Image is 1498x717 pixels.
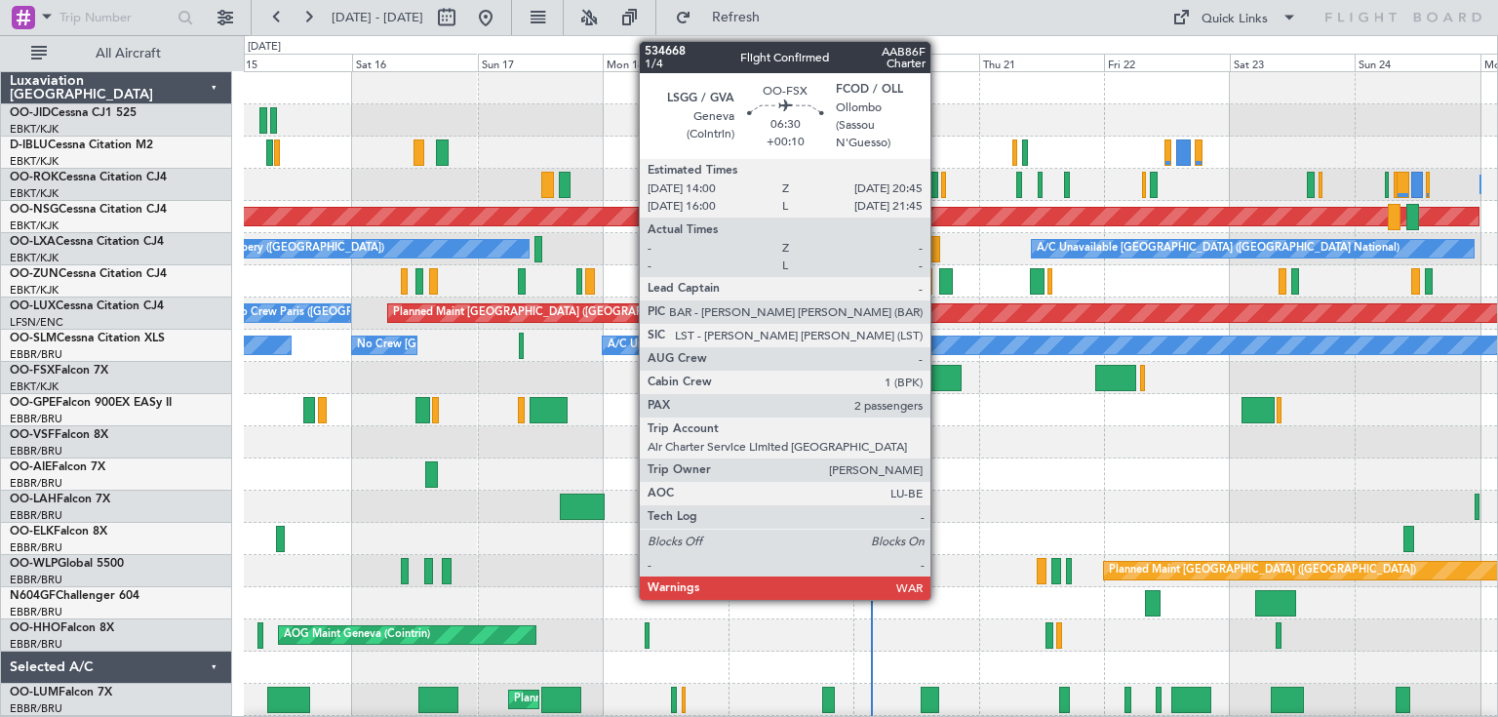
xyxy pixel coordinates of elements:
input: Trip Number [59,3,172,32]
button: All Aircraft [21,38,212,69]
div: A/C Unavailable [GEOGRAPHIC_DATA] ([GEOGRAPHIC_DATA] National) [1037,234,1399,263]
a: EBBR/BRU [10,347,62,362]
a: N604GFChallenger 604 [10,590,139,602]
span: OO-ROK [10,172,59,183]
div: Sat 16 [352,54,478,71]
span: OO-SLM [10,333,57,344]
a: OO-SLMCessna Citation XLS [10,333,165,344]
a: OO-GPEFalcon 900EX EASy II [10,397,172,409]
div: A/C Unavailable [GEOGRAPHIC_DATA] ([GEOGRAPHIC_DATA] National) [733,234,1096,263]
div: A/C Unavailable [GEOGRAPHIC_DATA] [608,331,804,360]
a: OO-FSXFalcon 7X [10,365,108,377]
div: Sat 23 [1230,54,1356,71]
span: OO-AIE [10,461,52,473]
span: All Aircraft [51,47,206,60]
a: OO-WLPGlobal 5500 [10,558,124,570]
a: OO-AIEFalcon 7X [10,461,105,473]
div: Mon 18 [603,54,729,71]
div: Planned Maint [GEOGRAPHIC_DATA] ([GEOGRAPHIC_DATA]) [1109,556,1416,585]
a: OO-VSFFalcon 8X [10,429,108,441]
a: OO-LXACessna Citation CJ4 [10,236,164,248]
a: EBBR/BRU [10,444,62,458]
a: EBBR/BRU [10,412,62,426]
a: EBBR/BRU [10,476,62,491]
button: Quick Links [1163,2,1307,33]
a: EBKT/KJK [10,283,59,298]
a: OO-ROKCessna Citation CJ4 [10,172,167,183]
a: OO-ZUNCessna Citation CJ4 [10,268,167,280]
div: Sun 24 [1355,54,1480,71]
a: EBBR/BRU [10,540,62,555]
div: Fri 22 [1104,54,1230,71]
div: Fri 15 [226,54,352,71]
span: OO-GPE [10,397,56,409]
div: No Crew [GEOGRAPHIC_DATA] ([GEOGRAPHIC_DATA] National) [357,331,684,360]
a: OO-NSGCessna Citation CJ4 [10,204,167,216]
span: [DATE] - [DATE] [332,9,423,26]
a: EBKT/KJK [10,154,59,169]
span: OO-LUM [10,687,59,698]
a: EBKT/KJK [10,251,59,265]
div: Wed 20 [853,54,979,71]
a: OO-LUXCessna Citation CJ4 [10,300,164,312]
span: OO-JID [10,107,51,119]
span: OO-FSX [10,365,55,377]
span: OO-ZUN [10,268,59,280]
span: OO-VSF [10,429,55,441]
button: Refresh [666,2,783,33]
a: OO-ELKFalcon 8X [10,526,107,538]
a: OO-JIDCessna CJ1 525 [10,107,137,119]
span: OO-LUX [10,300,56,312]
div: No Crew Chambery ([GEOGRAPHIC_DATA]) [164,234,384,263]
span: OO-ELK [10,526,54,538]
a: D-IBLUCessna Citation M2 [10,139,153,151]
a: EBBR/BRU [10,605,62,619]
a: EBBR/BRU [10,637,62,652]
span: N604GF [10,590,56,602]
a: EBBR/BRU [10,573,62,587]
div: Planned Maint [GEOGRAPHIC_DATA] ([GEOGRAPHIC_DATA] National) [514,685,867,714]
span: OO-LAH [10,494,57,505]
a: LFSN/ENC [10,315,63,330]
div: AOG Maint Geneva (Cointrin) [284,620,430,650]
a: OO-LUMFalcon 7X [10,687,112,698]
div: Planned Maint Kortrijk-[GEOGRAPHIC_DATA] [900,363,1127,392]
a: EBKT/KJK [10,186,59,201]
span: OO-WLP [10,558,58,570]
div: Planned Maint [GEOGRAPHIC_DATA] ([GEOGRAPHIC_DATA]) [393,299,700,328]
div: Tue 19 [729,54,854,71]
span: OO-LXA [10,236,56,248]
a: EBBR/BRU [10,508,62,523]
span: D-IBLU [10,139,48,151]
a: EBKT/KJK [10,379,59,394]
a: EBKT/KJK [10,219,59,233]
a: OO-HHOFalcon 8X [10,622,114,634]
span: Refresh [695,11,777,24]
a: EBBR/BRU [10,701,62,716]
div: No Crew Paris ([GEOGRAPHIC_DATA]) [232,299,425,328]
span: OO-HHO [10,622,60,634]
div: Quick Links [1202,10,1268,29]
div: [DATE] [248,39,281,56]
a: OO-LAHFalcon 7X [10,494,110,505]
span: OO-NSG [10,204,59,216]
div: Sun 17 [478,54,604,71]
a: EBKT/KJK [10,122,59,137]
div: Thu 21 [979,54,1105,71]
